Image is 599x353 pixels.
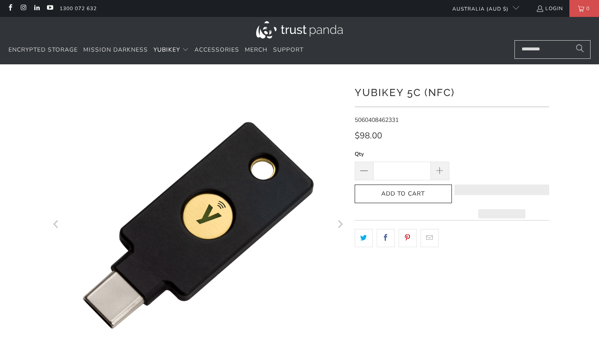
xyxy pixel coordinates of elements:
[19,5,27,12] a: Trust Panda Australia on Instagram
[514,40,591,59] input: Search...
[83,40,148,60] a: Mission Darkness
[153,46,180,54] span: YubiKey
[355,149,449,159] label: Qty
[83,46,148,54] span: Mission Darkness
[569,40,591,59] button: Search
[8,46,78,54] span: Encrypted Storage
[153,40,189,60] summary: YubiKey
[8,40,304,60] nav: Translation missing: en.navigation.header.main_nav
[194,46,239,54] span: Accessories
[8,40,78,60] a: Encrypted Storage
[355,229,373,247] a: Share this on Twitter
[33,5,40,12] a: Trust Panda Australia on LinkedIn
[46,5,53,12] a: Trust Panda Australia on YouTube
[355,130,382,141] span: $98.00
[536,4,563,13] a: Login
[355,116,399,124] span: 5060408462331
[273,46,304,54] span: Support
[355,83,549,100] h1: YubiKey 5C (NFC)
[377,229,395,247] a: Share this on Facebook
[256,21,343,39] img: Trust Panda Australia
[60,4,97,13] a: 1300 072 632
[245,40,268,60] a: Merch
[399,229,417,247] a: Share this on Pinterest
[6,5,14,12] a: Trust Panda Australia on Facebook
[245,46,268,54] span: Merch
[194,40,239,60] a: Accessories
[355,185,452,204] button: Add to Cart
[364,190,443,198] span: Add to Cart
[421,229,439,247] a: Email this to a friend
[273,40,304,60] a: Support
